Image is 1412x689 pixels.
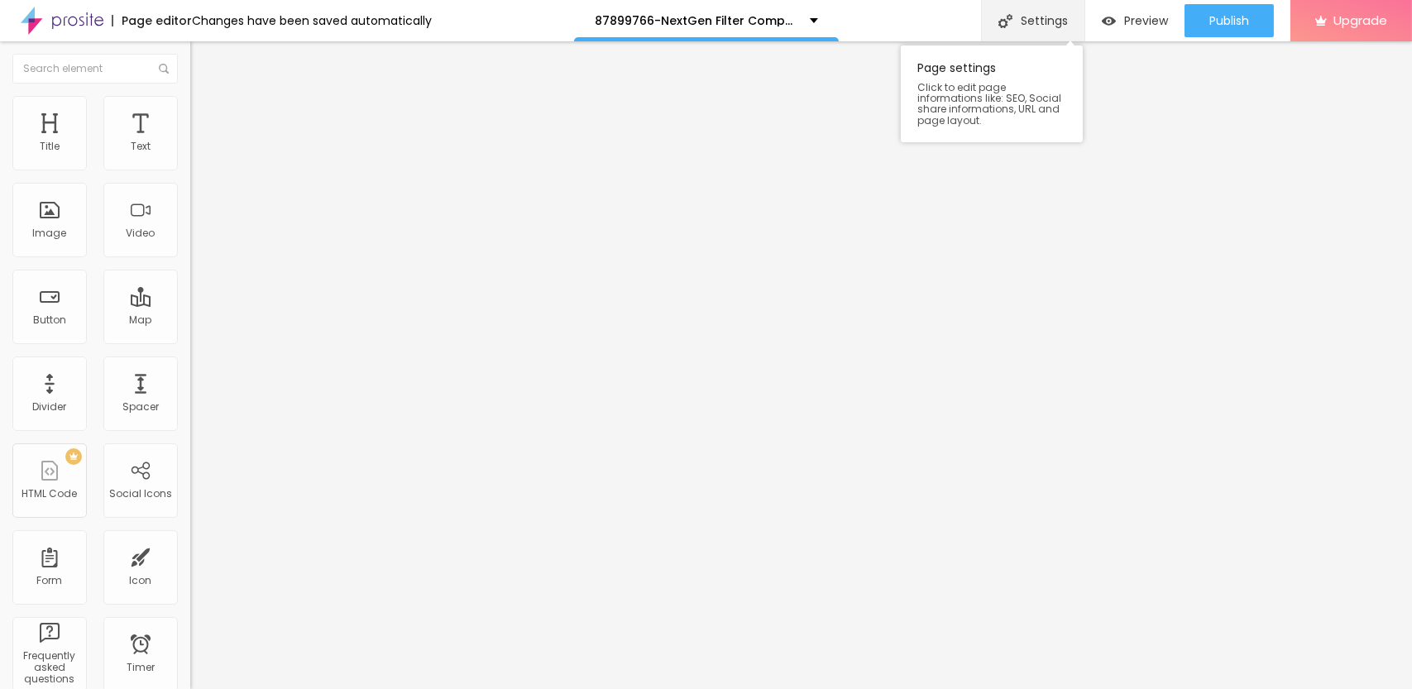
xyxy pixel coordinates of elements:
[112,15,192,26] div: Page editor
[998,14,1012,28] img: Icone
[917,82,1066,126] span: Click to edit page informations like: SEO, Social share informations, URL and page layout.
[130,314,152,326] div: Map
[1085,4,1185,37] button: Preview
[22,488,78,500] div: HTML Code
[122,401,159,413] div: Spacer
[595,15,797,26] p: 87899766-NextGen Filter Company
[901,45,1083,142] div: Page settings
[1185,4,1274,37] button: Publish
[37,575,63,586] div: Form
[159,64,169,74] img: Icone
[33,401,67,413] div: Divider
[1124,14,1168,27] span: Preview
[127,227,156,239] div: Video
[17,650,82,686] div: Frequently asked questions
[1333,13,1387,27] span: Upgrade
[1209,14,1249,27] span: Publish
[40,141,60,152] div: Title
[109,488,172,500] div: Social Icons
[12,54,178,84] input: Search element
[33,314,66,326] div: Button
[1102,14,1116,28] img: view-1.svg
[33,227,67,239] div: Image
[192,15,432,26] div: Changes have been saved automatically
[127,662,155,673] div: Timer
[131,141,151,152] div: Text
[130,575,152,586] div: Icon
[190,41,1412,689] iframe: Editor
